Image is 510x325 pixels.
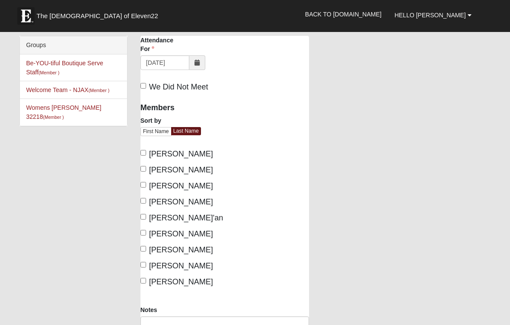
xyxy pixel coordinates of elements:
[299,3,388,25] a: Back to [DOMAIN_NAME]
[140,230,146,236] input: [PERSON_NAME]
[140,246,146,252] input: [PERSON_NAME]
[26,86,110,93] a: Welcome Team - NJAX(Member )
[43,115,64,120] small: (Member )
[17,7,35,25] img: Eleven22 logo
[140,262,146,268] input: [PERSON_NAME]
[140,83,146,89] input: We Did Not Meet
[140,116,161,125] label: Sort by
[149,150,213,158] span: [PERSON_NAME]
[149,213,223,222] span: [PERSON_NAME]'an
[171,127,201,135] a: Last Name
[149,198,213,206] span: [PERSON_NAME]
[140,36,173,53] label: Attendance For
[149,166,213,174] span: [PERSON_NAME]
[388,4,478,26] a: Hello [PERSON_NAME]
[149,229,213,238] span: [PERSON_NAME]
[140,150,146,156] input: [PERSON_NAME]
[20,36,127,54] div: Groups
[140,214,146,220] input: [PERSON_NAME]'an
[140,278,146,284] input: [PERSON_NAME]
[140,198,146,204] input: [PERSON_NAME]
[149,277,213,286] span: [PERSON_NAME]
[26,104,102,120] a: Womens [PERSON_NAME] 32218(Member )
[26,60,103,76] a: Be-YOU-tiful Boutique Serve Staff(Member )
[140,127,172,136] a: First Name
[38,70,59,75] small: (Member )
[149,182,213,190] span: [PERSON_NAME]
[140,103,218,113] h4: Members
[149,261,213,270] span: [PERSON_NAME]
[140,182,146,188] input: [PERSON_NAME]
[140,166,146,172] input: [PERSON_NAME]
[140,306,157,314] label: Notes
[37,12,158,20] span: The [DEMOGRAPHIC_DATA] of Eleven22
[395,12,466,19] span: Hello [PERSON_NAME]
[149,83,208,91] span: We Did Not Meet
[13,3,186,25] a: The [DEMOGRAPHIC_DATA] of Eleven22
[149,245,213,254] span: [PERSON_NAME]
[89,88,109,93] small: (Member )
